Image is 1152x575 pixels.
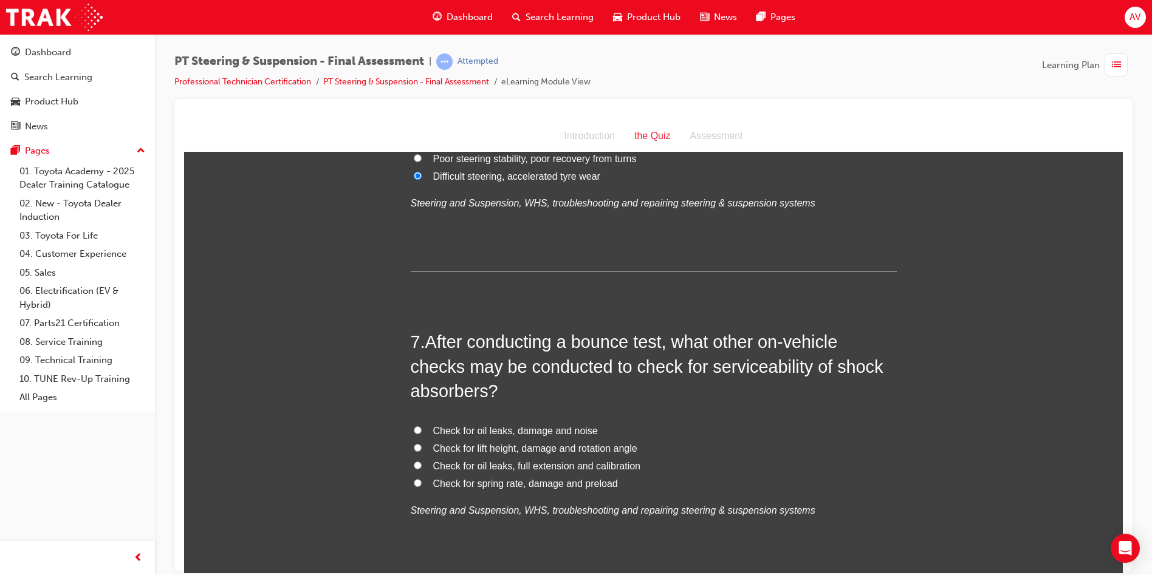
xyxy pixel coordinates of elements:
[11,121,20,132] span: news-icon
[458,56,498,67] div: Attempted
[25,95,78,109] div: Product Hub
[6,4,103,31] img: Trak
[25,46,71,60] div: Dashboard
[25,120,48,134] div: News
[11,72,19,83] span: search-icon
[1042,58,1100,72] span: Learning Plan
[11,47,20,58] span: guage-icon
[15,370,150,389] a: 10. TUNE Rev-Up Training
[24,70,92,84] div: Search Learning
[230,323,238,331] input: Check for lift height, damage and rotation angle
[227,77,631,87] em: Steering and Suspension, WHS, troubleshooting and repairing steering & suspension systems
[230,358,238,366] input: Check for spring rate, damage and preload
[512,10,521,25] span: search-icon
[174,55,424,69] span: PT Steering & Suspension - Final Assessment
[5,90,150,113] a: Product Hub
[15,282,150,314] a: 06. Electrification (EV & Hybrid)
[496,7,569,24] div: Assessment
[5,39,150,140] button: DashboardSearch LearningProduct HubNews
[15,388,150,407] a: All Pages
[1112,58,1121,73] span: list-icon
[230,341,238,349] input: Check for oil leaks, full extension and calibration
[613,10,622,25] span: car-icon
[1130,10,1140,24] span: AV
[700,10,709,25] span: news-icon
[436,53,453,70] span: learningRecordVerb_ATTEMPT-icon
[11,146,20,157] span: pages-icon
[25,144,50,158] div: Pages
[323,77,489,87] a: PT Steering & Suspension - Final Assessment
[15,162,150,194] a: 01. Toyota Academy - 2025 Dealer Training Catalogue
[370,7,441,24] div: Introduction
[441,7,496,24] div: the Quiz
[174,77,311,87] a: Professional Technician Certification
[227,209,713,282] h2: 7 .
[756,10,766,25] span: pages-icon
[249,358,434,368] span: Check for spring rate, damage and preload
[15,226,150,245] a: 03. Toyota For Life
[230,305,238,313] input: Check for oil leaks, damage and noise
[526,10,594,24] span: Search Learning
[627,10,681,24] span: Product Hub
[5,41,150,64] a: Dashboard
[1125,7,1146,28] button: AV
[249,33,453,43] span: Poor steering stability, poor recovery from turns
[423,5,502,30] a: guage-iconDashboard
[5,66,150,89] a: Search Learning
[5,115,150,138] a: News
[15,333,150,352] a: 08. Service Training
[429,55,431,69] span: |
[5,140,150,162] button: Pages
[15,314,150,333] a: 07. Parts21 Certification
[502,5,603,30] a: search-iconSearch Learning
[134,551,143,566] span: prev-icon
[227,211,699,280] span: After conducting a bounce test, what other on-vehicle checks may be conducted to check for servic...
[11,97,20,107] span: car-icon
[15,245,150,264] a: 04. Customer Experience
[230,51,238,59] input: Difficult steering, accelerated tyre wear
[1042,53,1133,77] button: Learning Plan
[770,10,795,24] span: Pages
[501,75,591,89] li: eLearning Module View
[137,143,145,159] span: up-icon
[249,340,457,350] span: Check for oil leaks, full extension and calibration
[249,322,453,333] span: Check for lift height, damage and rotation angle
[603,5,690,30] a: car-iconProduct Hub
[15,351,150,370] a: 09. Technical Training
[15,194,150,226] a: 02. New - Toyota Dealer Induction
[747,5,805,30] a: pages-iconPages
[249,305,414,315] span: Check for oil leaks, damage and noise
[714,10,737,24] span: News
[249,50,416,61] span: Difficult steering, accelerated tyre wear
[433,10,442,25] span: guage-icon
[227,384,631,395] em: Steering and Suspension, WHS, troubleshooting and repairing steering & suspension systems
[230,33,238,41] input: Poor steering stability, poor recovery from turns
[15,264,150,282] a: 05. Sales
[1111,534,1140,563] div: Open Intercom Messenger
[447,10,493,24] span: Dashboard
[690,5,747,30] a: news-iconNews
